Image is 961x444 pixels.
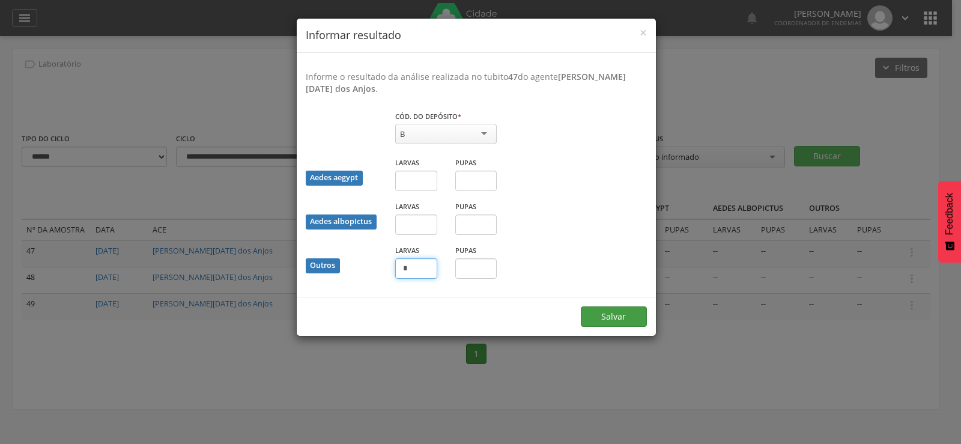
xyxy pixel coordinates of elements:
button: Feedback - Mostrar pesquisa [938,181,961,263]
label: Larvas [395,202,419,211]
h4: Informar resultado [306,28,647,43]
b: 47 [508,71,518,82]
b: [PERSON_NAME][DATE] dos Anjos [306,71,626,94]
div: Aedes albopictus [306,214,377,230]
p: Informe o resultado da análise realizada no tubito do agente . [306,71,647,95]
div: Aedes aegypt [306,171,363,186]
span: × [640,24,647,41]
div: B [400,129,405,139]
label: Cód. do depósito [395,112,461,121]
label: Pupas [455,158,476,168]
div: Outros [306,258,340,273]
label: Larvas [395,158,419,168]
label: Larvas [395,246,419,255]
span: Feedback [944,193,955,235]
button: Salvar [581,306,647,327]
label: Pupas [455,246,476,255]
button: Close [640,26,647,39]
label: Pupas [455,202,476,211]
